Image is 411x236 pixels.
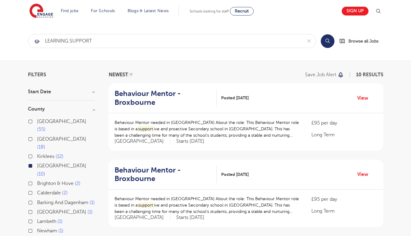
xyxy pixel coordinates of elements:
input: Kirklees 12 [37,154,41,158]
a: View [357,170,373,178]
span: Lambeth [37,219,56,224]
input: [GEOGRAPHIC_DATA] 1 [37,209,41,213]
span: 1 [57,219,63,224]
button: Save job alert [305,72,344,77]
p: Behaviour Mentor needed in [GEOGRAPHIC_DATA] About the role: This Behaviour Mentor role is based ... [115,196,300,215]
span: Brighton & Hove [37,181,74,186]
div: Submit [28,34,316,48]
span: Recruit [235,9,249,13]
p: Starts [DATE] [176,214,204,221]
span: 12 [56,154,63,159]
span: 1 [90,200,95,205]
span: [GEOGRAPHIC_DATA] [37,136,86,142]
a: View [357,94,373,102]
span: Posted [DATE] [221,171,249,178]
input: Barking And Dagenham 1 [37,200,41,204]
input: [GEOGRAPHIC_DATA] 18 [37,136,41,140]
span: [GEOGRAPHIC_DATA] [37,209,86,215]
p: Long Term [311,207,377,215]
span: 2 [75,181,80,186]
span: [GEOGRAPHIC_DATA] [37,163,86,169]
span: 1 [58,228,63,234]
button: Search [321,34,334,48]
input: [GEOGRAPHIC_DATA] 55 [37,119,41,123]
input: [GEOGRAPHIC_DATA] 10 [37,163,41,167]
input: Calderdale 2 [37,190,41,194]
a: Behaviour Mentor - Broxbourne [115,89,217,107]
a: Behaviour Mentor - Broxbourne [115,166,217,183]
span: 1 [87,209,93,215]
span: Calderdale [37,190,61,196]
span: [GEOGRAPHIC_DATA] [115,214,170,221]
span: 10 RESULTS [356,72,383,77]
h2: Behaviour Mentor - Broxbourne [115,89,212,107]
span: Barking And Dagenham [37,200,88,205]
span: Filters [28,72,46,77]
button: Clear [302,34,316,48]
span: 10 [37,171,45,177]
span: Schools looking for staff [190,9,229,13]
span: 55 [37,127,46,132]
span: Kirklees [37,154,54,159]
input: Brighton & Hove 2 [37,181,41,185]
p: Save job alert [305,72,336,77]
h2: Behaviour Mentor - Broxbourne [115,166,212,183]
span: 18 [37,144,45,150]
img: Engage Education [29,4,53,19]
a: Sign up [342,7,368,15]
mark: support [138,202,154,208]
mark: support [138,126,154,132]
p: Long Term [311,131,377,139]
p: Starts [DATE] [176,138,204,145]
p: £95 per day [311,119,377,127]
input: Submit [28,34,302,48]
input: Lambeth 1 [37,219,41,223]
input: Newham 1 [37,228,41,232]
p: Behaviour Mentor needed in [GEOGRAPHIC_DATA] About the role: This Behaviour Mentor role is based ... [115,119,300,139]
a: Blogs & Latest News [128,9,169,13]
span: 2 [62,190,68,196]
span: Newham [37,228,57,234]
a: Browse all Jobs [339,38,383,45]
a: For Schools [91,9,115,13]
a: Find jobs [61,9,79,13]
span: [GEOGRAPHIC_DATA] [115,138,170,145]
h3: Start Date [28,89,95,94]
h3: County [28,107,95,111]
span: Browse all Jobs [348,38,378,45]
p: £95 per day [311,196,377,203]
a: Recruit [230,7,254,15]
span: Posted [DATE] [221,95,249,101]
span: [GEOGRAPHIC_DATA] [37,119,86,124]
